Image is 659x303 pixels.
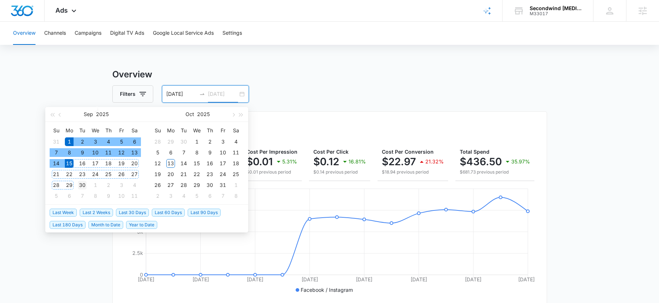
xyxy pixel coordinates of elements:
p: $681.73 previous period [460,169,530,175]
div: 19 [153,170,162,179]
tspan: [DATE] [301,276,318,282]
div: 4 [130,181,139,189]
th: Tu [177,125,190,136]
td: 2025-09-11 [102,147,115,158]
td: 2025-10-19 [151,169,164,180]
div: 29 [192,181,201,189]
span: Cost Per Click [313,149,349,155]
td: 2025-10-27 [164,180,177,191]
th: Mo [63,125,76,136]
div: 9 [104,192,113,200]
span: to [199,91,205,97]
td: 2025-10-02 [102,180,115,191]
td: 2025-10-11 [128,191,141,201]
div: 15 [192,159,201,168]
span: Year to Date [126,221,157,229]
td: 2025-09-01 [63,136,76,147]
th: Sa [128,125,141,136]
div: 3 [166,192,175,200]
div: 5 [192,192,201,200]
div: 30 [205,181,214,189]
div: account name [530,5,583,11]
div: 3 [218,137,227,146]
button: Oct [185,107,194,121]
td: 2025-10-11 [229,147,242,158]
div: 5 [117,137,126,146]
div: 27 [166,181,175,189]
td: 2025-10-12 [151,158,164,169]
td: 2025-10-25 [229,169,242,180]
td: 2025-11-04 [177,191,190,201]
td: 2025-10-31 [216,180,229,191]
span: swap-right [199,91,205,97]
div: 8 [192,148,201,157]
span: Last 2 Weeks [80,209,113,217]
div: 18 [232,159,240,168]
td: 2025-09-06 [128,136,141,147]
th: Th [203,125,216,136]
div: 9 [78,148,87,157]
td: 2025-09-28 [151,136,164,147]
td: 2025-10-09 [102,191,115,201]
td: 2025-09-28 [50,180,63,191]
td: 2025-08-31 [50,136,63,147]
div: 30 [179,137,188,146]
div: 6 [205,192,214,200]
div: 17 [91,159,100,168]
tspan: 2.5k [132,250,143,256]
div: 23 [78,170,87,179]
td: 2025-10-10 [115,191,128,201]
div: 4 [104,137,113,146]
div: 22 [192,170,201,179]
div: 1 [91,181,100,189]
div: 26 [153,181,162,189]
td: 2025-09-12 [115,147,128,158]
span: Ads [55,7,68,14]
span: Cost Per Impression [246,149,297,155]
p: $18.94 previous period [382,169,444,175]
td: 2025-09-29 [164,136,177,147]
tspan: 0 [140,272,143,278]
div: 24 [218,170,227,179]
tspan: [DATE] [138,276,154,282]
button: Digital TV Ads [110,22,144,45]
div: 1 [65,137,74,146]
td: 2025-10-01 [190,136,203,147]
td: 2025-10-09 [203,147,216,158]
div: 25 [104,170,113,179]
td: 2025-10-30 [203,180,216,191]
button: Campaigns [75,22,101,45]
td: 2025-10-01 [89,180,102,191]
div: 31 [52,137,61,146]
td: 2025-09-09 [76,147,89,158]
th: We [190,125,203,136]
span: Total Spend [460,149,489,155]
div: 14 [179,159,188,168]
div: 14 [52,159,61,168]
td: 2025-10-03 [115,180,128,191]
td: 2025-11-05 [190,191,203,201]
div: 7 [179,148,188,157]
td: 2025-09-13 [128,147,141,158]
p: 16.81% [349,159,366,164]
div: 29 [166,137,175,146]
div: 21 [179,170,188,179]
th: We [89,125,102,136]
div: 19 [117,159,126,168]
td: 2025-09-20 [128,158,141,169]
th: Fr [115,125,128,136]
button: Settings [222,22,242,45]
div: 10 [117,192,126,200]
span: Month to Date [88,221,123,229]
div: 21 [52,170,61,179]
td: 2025-10-05 [50,191,63,201]
button: Filters [112,85,153,103]
td: 2025-09-30 [76,180,89,191]
div: 20 [166,170,175,179]
td: 2025-10-05 [151,147,164,158]
td: 2025-10-18 [229,158,242,169]
div: 16 [78,159,87,168]
th: Fr [216,125,229,136]
p: 5.31% [282,159,297,164]
tspan: [DATE] [465,276,481,282]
